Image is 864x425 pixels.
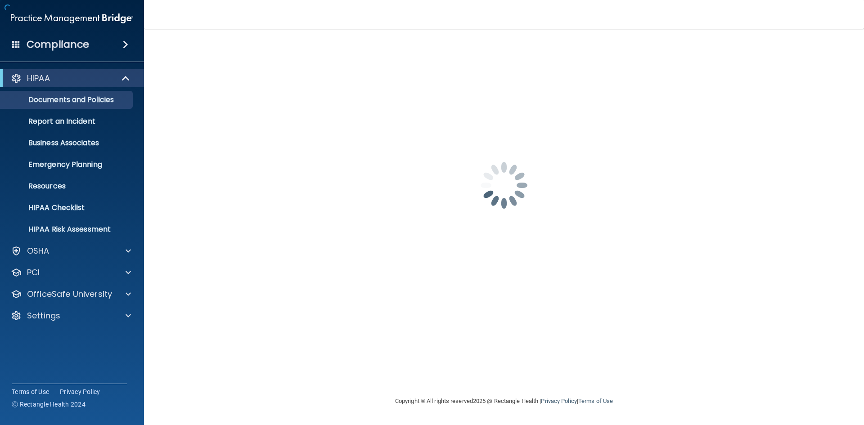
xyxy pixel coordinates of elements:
a: Terms of Use [578,398,613,404]
a: Privacy Policy [541,398,576,404]
img: PMB logo [11,9,133,27]
iframe: Drift Widget Chat Controller [708,361,853,397]
h4: Compliance [27,38,89,51]
p: Business Associates [6,139,129,148]
a: PCI [11,267,131,278]
p: PCI [27,267,40,278]
a: Terms of Use [12,387,49,396]
p: HIPAA Risk Assessment [6,225,129,234]
p: OSHA [27,246,49,256]
p: Settings [27,310,60,321]
div: Copyright © All rights reserved 2025 @ Rectangle Health | | [340,387,668,416]
a: OSHA [11,246,131,256]
a: OfficeSafe University [11,289,131,300]
p: Documents and Policies [6,95,129,104]
p: HIPAA Checklist [6,203,129,212]
a: Settings [11,310,131,321]
a: HIPAA [11,73,130,84]
p: Report an Incident [6,117,129,126]
img: spinner.e123f6fc.gif [459,140,549,230]
p: Resources [6,182,129,191]
span: Ⓒ Rectangle Health 2024 [12,400,85,409]
a: Privacy Policy [60,387,100,396]
p: OfficeSafe University [27,289,112,300]
p: Emergency Planning [6,160,129,169]
p: HIPAA [27,73,50,84]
